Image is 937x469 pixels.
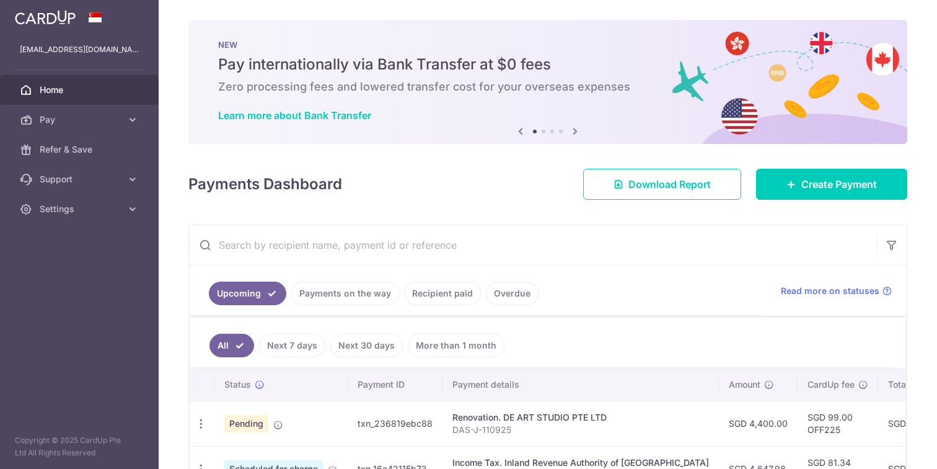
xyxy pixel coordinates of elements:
p: NEW [218,40,878,50]
span: Amount [729,378,760,391]
a: Recipient paid [404,282,481,305]
td: SGD 4,400.00 [719,401,798,446]
a: Download Report [583,169,741,200]
span: Status [224,378,251,391]
a: Create Payment [756,169,907,200]
input: Search by recipient name, payment id or reference [189,225,877,265]
a: Read more on statuses [781,285,892,297]
p: [EMAIL_ADDRESS][DOMAIN_NAME] [20,43,139,56]
a: Next 7 days [259,334,325,357]
h4: Payments Dashboard [188,173,342,195]
th: Payment ID [348,368,442,401]
span: Support [40,173,121,185]
span: Refer & Save [40,143,121,156]
a: Upcoming [209,282,286,305]
a: More than 1 month [408,334,504,357]
a: All [209,334,254,357]
a: Next 30 days [330,334,403,357]
h6: Zero processing fees and lowered transfer cost for your overseas expenses [218,79,878,94]
span: Total amt. [888,378,929,391]
h5: Pay internationally via Bank Transfer at $0 fees [218,55,878,74]
span: Download Report [628,177,711,192]
span: Pay [40,114,121,126]
img: CardUp [15,10,76,25]
p: DAS-J-110925 [452,424,709,436]
a: Learn more about Bank Transfer [218,109,371,122]
img: Bank transfer banner [188,20,907,144]
span: Home [40,84,121,96]
td: txn_236819ebc88 [348,401,442,446]
a: Overdue [486,282,539,305]
th: Payment details [442,368,719,401]
span: Pending [224,415,268,432]
span: Create Payment [801,177,877,192]
span: CardUp fee [807,378,855,391]
td: SGD 99.00 OFF225 [798,401,878,446]
div: Income Tax. Inland Revenue Authority of [GEOGRAPHIC_DATA] [452,457,709,469]
span: Read more on statuses [781,285,879,297]
a: Payments on the way [291,282,399,305]
span: Settings [40,203,121,215]
div: Renovation. DE ART STUDIO PTE LTD [452,411,709,424]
